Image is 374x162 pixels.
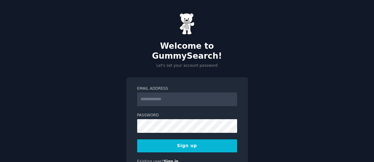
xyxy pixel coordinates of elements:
[126,63,248,69] p: Let's set your account password
[179,13,195,35] img: Gummy Bear
[137,86,237,92] label: Email Address
[126,41,248,61] h2: Welcome to GummySearch!
[137,113,237,118] label: Password
[137,139,237,152] button: Sign up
